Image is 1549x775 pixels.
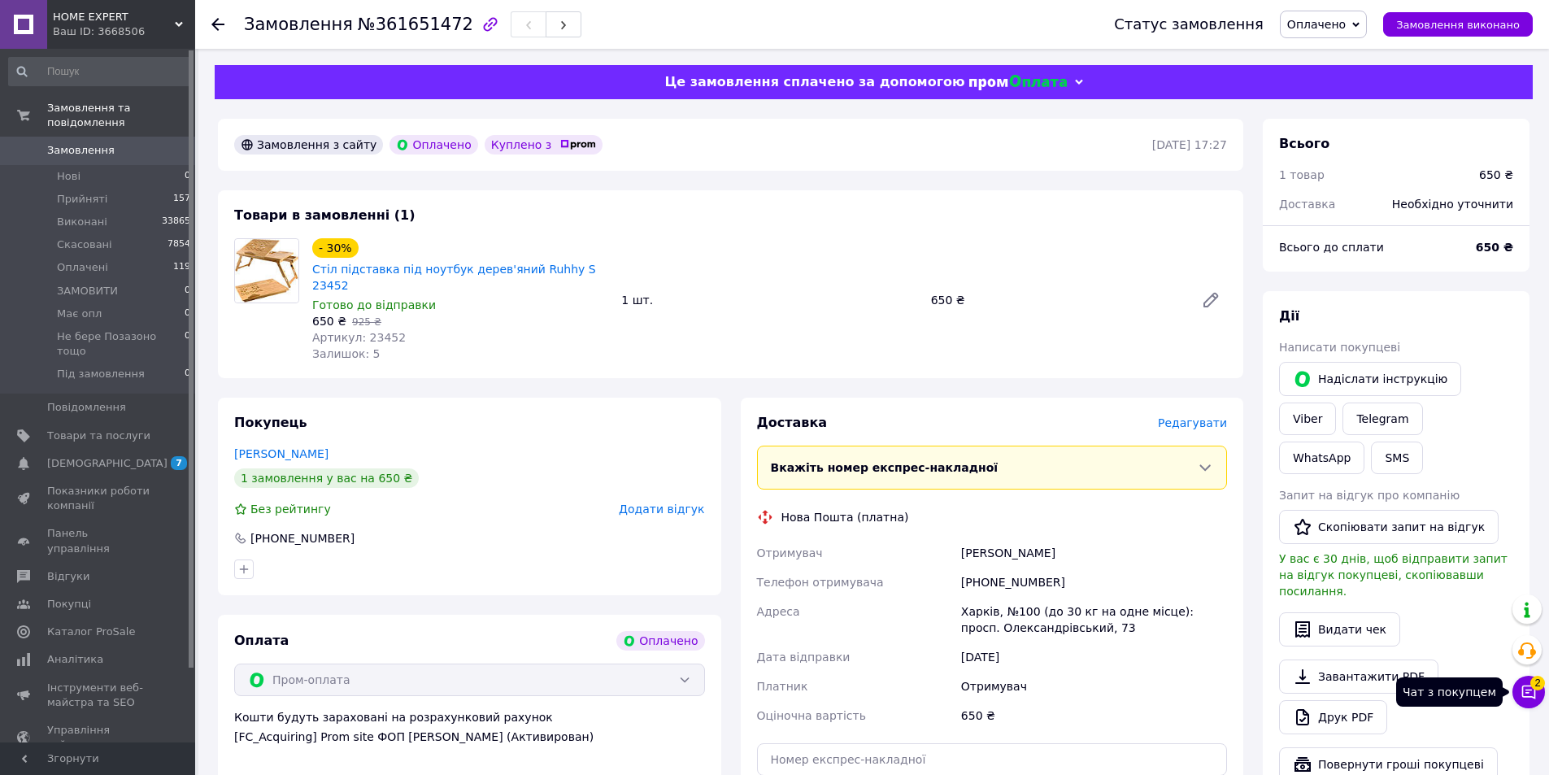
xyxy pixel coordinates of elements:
span: 925 ₴ [352,316,381,328]
span: Має опл [57,307,102,321]
a: Стіл підставка під ноутбук дерев'яний Ruhhy S 23452 [312,263,596,292]
span: 2 [1530,676,1545,690]
span: Дата відправки [757,651,851,664]
span: Всього до сплати [1279,241,1384,254]
div: [DATE] [958,642,1230,672]
span: 1 товар [1279,168,1325,181]
span: 650 ₴ [312,315,346,328]
span: Товари в замовленні (1) [234,207,416,223]
input: Пошук [8,57,192,86]
div: Статус замовлення [1114,16,1264,33]
div: Отримувач [958,672,1230,701]
img: prom [560,140,596,150]
span: Дії [1279,308,1299,324]
div: Кошти будуть зараховані на розрахунковий рахунок [234,709,705,745]
a: [PERSON_NAME] [234,447,329,460]
div: Повернутися назад [211,16,224,33]
span: 0 [185,284,190,298]
div: Харків, №100 (до 30 кг на одне місце): просп. Олександрівський, 73 [958,597,1230,642]
span: HOME EXPERT [53,10,175,24]
div: 1 замовлення у вас на 650 ₴ [234,468,419,488]
span: Під замовлення [57,367,145,381]
span: Товари та послуги [47,429,150,443]
div: Оплачено [616,631,704,651]
button: SMS [1371,442,1423,474]
div: Замовлення з сайту [234,135,383,155]
span: Не бере Позазоно тощо [57,329,185,359]
img: Стіл підставка під ноутбук дерев'яний Ruhhy S 23452 [235,239,298,303]
div: Куплено з [485,135,603,155]
div: [PHONE_NUMBER] [249,530,356,546]
span: Це замовлення сплачено за допомогою [664,74,964,89]
a: WhatsApp [1279,442,1364,474]
div: [PERSON_NAME] [958,538,1230,568]
div: 1 шт. [615,289,924,311]
span: Оплачені [57,260,108,275]
span: Редагувати [1158,416,1227,429]
a: Завантажити PDF [1279,660,1438,694]
span: Написати покупцеві [1279,341,1400,354]
span: Інструменти веб-майстра та SEO [47,681,150,710]
span: Оплата [234,633,289,648]
span: У вас є 30 днів, щоб відправити запит на відгук покупцеві, скопіювавши посилання. [1279,552,1508,598]
span: Без рейтингу [250,503,331,516]
span: Додати відгук [619,503,704,516]
button: Чат з покупцем2 [1512,676,1545,708]
span: 0 [185,367,190,381]
button: Видати чек [1279,612,1400,647]
button: Замовлення виконано [1383,12,1533,37]
span: 7854 [168,237,190,252]
img: evopay logo [969,75,1067,90]
span: Нові [57,169,80,184]
span: Виконані [57,215,107,229]
span: Управління сайтом [47,723,150,752]
span: Відгуки [47,569,89,584]
div: Необхідно уточнити [1382,186,1523,222]
div: 650 ₴ [958,701,1230,730]
div: Оплачено [389,135,477,155]
span: Повідомлення [47,400,126,415]
time: [DATE] 17:27 [1152,138,1227,151]
div: Ваш ID: 3668506 [53,24,195,39]
span: 7 [171,456,187,470]
span: Замовлення [244,15,353,34]
span: №361651472 [358,15,473,34]
button: Скопіювати запит на відгук [1279,510,1499,544]
span: Готово до відправки [312,298,436,311]
span: 33865 [162,215,190,229]
div: Чат з покупцем [1396,677,1503,707]
button: Надіслати інструкцію [1279,362,1461,396]
span: Отримувач [757,546,823,559]
div: Нова Пошта (платна) [777,509,913,525]
div: 650 ₴ [925,289,1188,311]
span: Телефон отримувача [757,576,884,589]
span: Платник [757,680,808,693]
a: Viber [1279,403,1336,435]
span: 0 [185,329,190,359]
span: [DEMOGRAPHIC_DATA] [47,456,168,471]
span: Покупець [234,415,307,430]
span: Оціночна вартість [757,709,866,722]
span: Замовлення та повідомлення [47,101,195,130]
span: Покупці [47,597,91,612]
span: Замовлення виконано [1396,19,1520,31]
div: - 30% [312,238,359,258]
span: 119 [173,260,190,275]
span: Артикул: 23452 [312,331,406,344]
span: Запит на відгук про компанію [1279,489,1460,502]
div: [FC_Acquiring] Prom site ФОП [PERSON_NAME] (Активирован) [234,729,705,745]
span: Вкажіть номер експрес-накладної [771,461,999,474]
span: Оплачено [1287,18,1346,31]
div: [PHONE_NUMBER] [958,568,1230,597]
span: Всього [1279,136,1329,151]
span: 0 [185,169,190,184]
span: Показники роботи компанії [47,484,150,513]
span: Панель управління [47,526,150,555]
span: 0 [185,307,190,321]
span: Доставка [757,415,828,430]
div: 650 ₴ [1479,167,1513,183]
a: Друк PDF [1279,700,1387,734]
span: 157 [173,192,190,207]
span: Залишок: 5 [312,347,381,360]
a: Telegram [1342,403,1422,435]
